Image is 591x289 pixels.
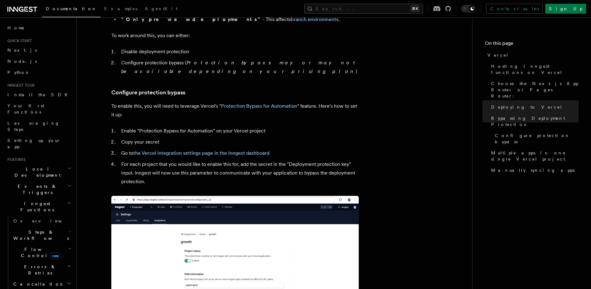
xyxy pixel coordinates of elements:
a: Manually syncing apps [489,165,579,176]
a: branch environments [291,16,338,22]
button: Errors & Retries [11,261,73,278]
span: Examples [104,6,137,11]
span: Choose the Next.js App Router or Pages Router: [491,80,579,99]
li: - This affects . [119,15,359,24]
a: Configure protection bypass [492,130,579,147]
span: Hosting Inngest functions on Vercel [491,63,579,75]
span: Flow Control [11,246,68,259]
span: Errors & Retries [11,264,67,276]
kbd: ⌘K [411,6,419,12]
li: Copy your secret [119,138,359,146]
span: Quick start [5,38,32,43]
span: Setting up your app [7,138,61,149]
span: Deploying to Vercel [491,104,563,110]
span: Leveraging Steps [7,121,60,132]
span: Inngest tour [5,83,35,88]
a: Your first Functions [5,100,73,118]
button: Steps & Workflows [11,226,73,244]
a: Install the SDK [5,89,73,100]
span: Python [7,70,30,75]
span: Overview [13,218,77,223]
a: Next.js [5,45,73,56]
a: Python [5,67,73,78]
span: Local Development [5,166,67,178]
a: Configure protection bypass [111,88,185,97]
span: Install the SDK [7,92,71,97]
a: Vercel [485,50,579,61]
button: Inngest Functions [5,198,73,215]
a: Multiple apps in one single Vercel project [489,147,579,165]
span: Home [7,25,25,31]
a: Sign Up [545,4,586,14]
a: Deploying to Vercel [489,101,579,113]
span: Next.js [7,48,37,53]
p: To work around this, you can either: [111,31,359,40]
a: the Vercel integration settings page in the Inngest dashboard [133,150,269,156]
span: Bypassing Deployment Protection [491,115,579,127]
h4: On this page [485,40,579,50]
span: Events & Triggers [5,183,67,196]
a: Examples [101,2,141,17]
button: Search...⌘K [304,4,423,14]
span: new [50,252,60,259]
span: Documentation [46,6,97,11]
a: AgentKit [141,2,181,17]
button: Flow Controlnew [11,244,73,261]
a: Protection Bypass for Automation [221,103,297,109]
span: Steps & Workflows [11,229,69,241]
a: Hosting Inngest functions on Vercel [489,61,579,78]
li: Configure protection bypass ( ) [119,58,359,76]
span: Node.js [7,59,37,64]
span: Cancellation [11,281,64,287]
span: Inngest Functions [5,201,67,213]
li: Go to [119,149,359,157]
li: Enable "Protection Bypass for Automation" on your Vercel project [119,127,359,135]
span: Configure protection bypass [495,132,579,145]
span: Multiple apps in one single Vercel project [491,150,579,162]
a: Contact sales [486,4,543,14]
a: Overview [11,215,73,226]
span: Features [5,157,26,162]
li: For each project that you would like to enable this for, add the secret in the "Deployment protec... [119,160,359,186]
span: AgentKit [145,6,178,11]
button: Events & Triggers [5,181,73,198]
em: Protection bypass may or may not be available depending on your pricing plan [121,60,358,74]
button: Toggle dark mode [461,5,476,12]
strong: "Only preview deployments" [121,16,263,22]
p: To enable this, you will need to leverage Vercel's " " feature. Here's how to set it up: [111,102,359,119]
li: Disable deployment protection [119,47,359,56]
span: Your first Functions [7,103,44,114]
a: Bypassing Deployment Protection [489,113,579,130]
a: Choose the Next.js App Router or Pages Router: [489,78,579,101]
button: Local Development [5,163,73,181]
a: Home [5,22,73,33]
span: Vercel [487,52,509,58]
a: Documentation [42,2,101,17]
span: Manually syncing apps [491,167,575,173]
a: Leveraging Steps [5,118,73,135]
a: Setting up your app [5,135,73,152]
a: Node.js [5,56,73,67]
